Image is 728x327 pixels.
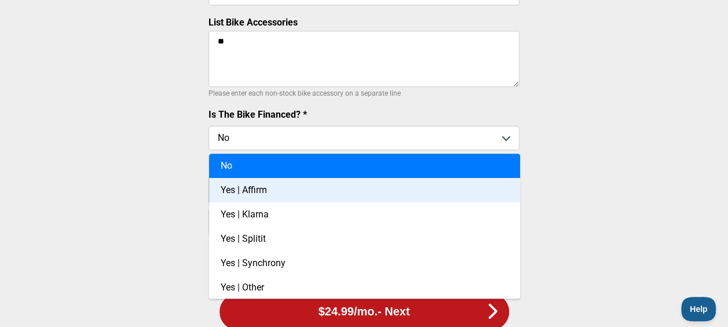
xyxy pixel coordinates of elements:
div: Yes | Other [209,275,520,300]
strong: BikeInsure Plan Options * [208,159,315,170]
div: Yes | Synchrony [209,251,520,275]
div: No [209,154,520,178]
iframe: Toggle Customer Support [681,297,716,321]
label: List Bike Accessories [208,17,298,28]
div: Yes | Affirm [209,178,520,202]
div: Add Another Bike [208,257,520,285]
div: Yes | Splitit [209,227,520,251]
div: Coverage + Protect - $ 24.99 /mo. [208,176,520,205]
div: Coverage Only - $16.99 /mo. [208,208,520,237]
span: /mo. [354,305,378,318]
label: Is The Bike Financed? * [208,109,307,120]
p: Please enter each non-stock bike accessory on a separate line [208,86,520,100]
label: (select one) [208,159,520,170]
div: Yes | Klarna [209,202,520,227]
